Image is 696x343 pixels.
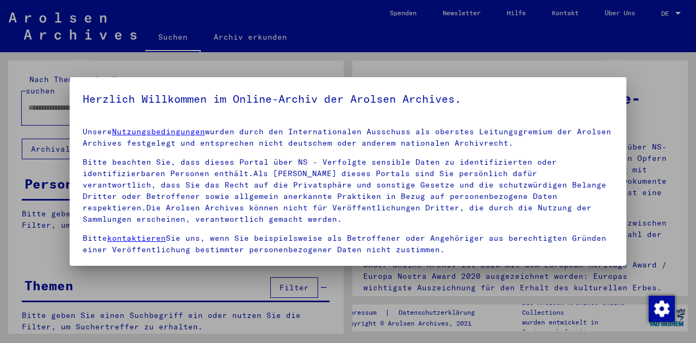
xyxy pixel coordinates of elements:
[649,296,675,322] img: Zustimmung ändern
[83,90,613,108] h5: Herzlich Willkommen im Online-Archiv der Arolsen Archives.
[83,233,613,255] p: Bitte Sie uns, wenn Sie beispielsweise als Betroffener oder Angehöriger aus berechtigten Gründen ...
[234,264,308,273] a: Datenrichtlinie
[83,126,613,149] p: Unsere wurden durch den Internationalen Ausschuss als oberstes Leitungsgremium der Arolsen Archiv...
[83,263,613,275] p: Hier erfahren Sie mehr über die der Arolsen Archives.
[112,127,205,136] a: Nutzungsbedingungen
[83,157,613,225] p: Bitte beachten Sie, dass dieses Portal über NS - Verfolgte sensible Daten zu identifizierten oder...
[107,233,166,243] a: kontaktieren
